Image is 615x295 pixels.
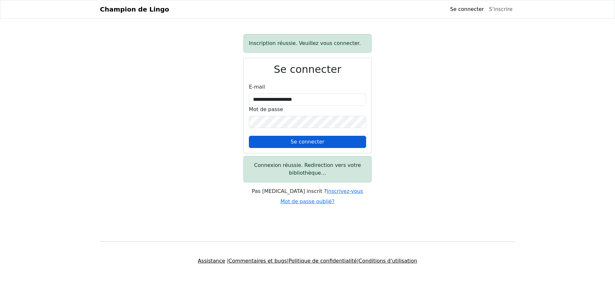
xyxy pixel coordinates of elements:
font: Se connecter [274,63,341,75]
a: Assistance [198,258,225,264]
font: E-mail [249,84,265,90]
a: S'inscrire [487,3,515,16]
a: Mot de passe oublié? [281,198,335,204]
a: Commentaires et bugs [228,258,287,264]
font: | [287,258,288,264]
button: Se connecter [249,136,366,148]
a: Conditions d'utilisation [359,258,417,264]
a: Politique de confidentialité [289,258,357,264]
font: Mot de passe [249,106,283,112]
a: Se connecter [447,3,486,16]
font: Inscription réussie. Veuillez vous connecter. [249,40,361,46]
a: Champion de Lingo [100,3,169,16]
font: | [357,258,358,264]
font: Pas [MEDICAL_DATA] inscrit ? [252,188,327,194]
font: Connexion réussie. Redirection vers votre bibliothèque… [254,162,361,176]
font: Se connecter [291,139,324,145]
a: Inscrivez-vous [327,188,363,194]
font: Se connecter [450,6,484,12]
font: S'inscrire [489,6,512,12]
font: Champion de Lingo [100,5,169,13]
font: | [227,258,228,264]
